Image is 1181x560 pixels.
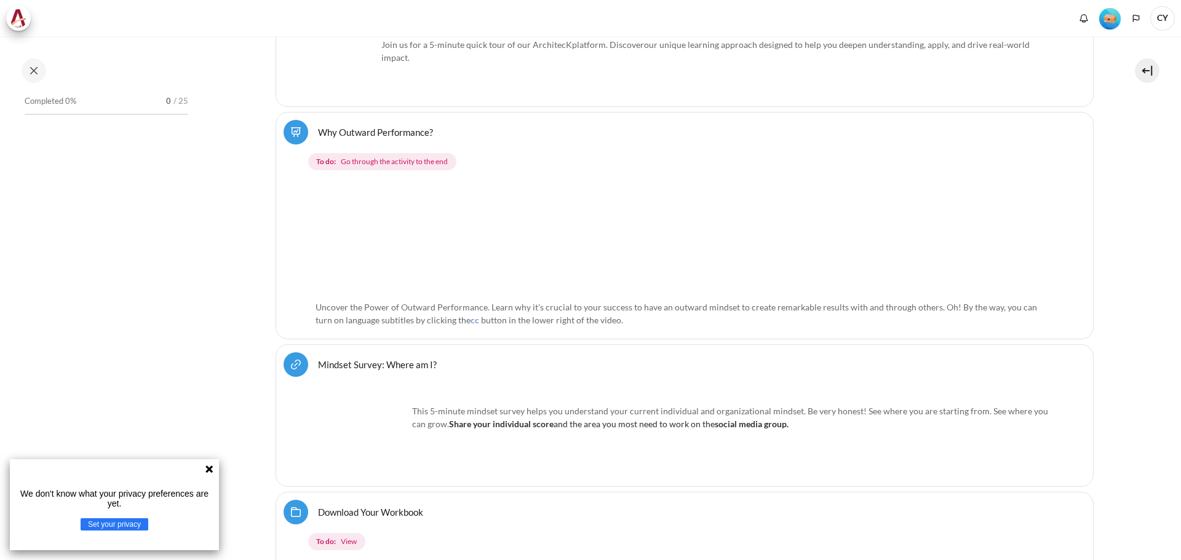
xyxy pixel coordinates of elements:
[1127,9,1145,28] button: Languages
[308,151,1066,173] div: Completion requirements for Why Outward Performance?
[341,536,357,547] span: View
[1150,6,1175,31] span: CY
[316,302,1037,325] span: Uncover the Power of Outward Performance. Learn why it's crucial to your success to have an outwa...
[316,38,1054,64] p: Join us for a 5-minute quick tour of our ArchitecK platform. Discover
[481,315,623,325] span: button in the lower right of the video.
[173,95,188,108] span: / 25
[341,156,448,167] span: Go through the activity to the end
[308,530,1066,553] div: Completion requirements for Download Your Workbook
[449,419,554,429] strong: Share your individual score
[1075,9,1093,28] div: Show notification window with no new notifications
[715,419,789,429] strong: social media group.
[81,518,148,530] button: Set your privacy
[6,6,37,31] a: Architeck Architeck
[10,9,27,28] img: Architeck
[1150,6,1175,31] a: User menu
[316,156,336,167] strong: To do:
[1099,8,1121,30] img: Level #1
[316,387,408,479] img: assmt
[1099,7,1121,30] div: Level #1
[318,126,433,138] a: Why Outward Performance?
[316,38,377,99] img: platform logo
[316,183,1032,294] img: 0
[696,419,789,429] span: n the
[15,489,214,508] p: We don't know what your privacy preferences are yet.
[316,536,336,547] strong: To do:
[318,506,423,518] a: Download Your Workbook
[1094,7,1126,30] a: Level #1
[25,95,76,108] span: Completed 0%
[471,315,479,325] span: cc
[318,358,437,370] a: Mindset Survey: Where am I?
[381,39,1030,63] span: our unique learning approach designed to help you deepen understanding, apply, and drive real-wor...
[316,404,1054,430] p: This 5-minute mindset survey helps you understand your current individual and organizational mind...
[381,39,1030,63] span: .
[166,95,171,108] span: 0
[449,419,789,429] span: and the area you most need to work o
